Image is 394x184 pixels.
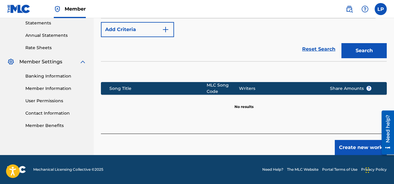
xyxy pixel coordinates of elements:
[330,85,372,92] span: Share Amounts
[367,86,371,91] span: ?
[361,167,387,172] a: Privacy Policy
[335,140,387,155] button: Create new work
[25,98,86,104] a: User Permissions
[343,3,355,15] a: Public Search
[346,5,353,13] img: search
[7,5,31,13] img: MLC Logo
[359,3,371,15] div: Help
[79,58,86,65] img: expand
[33,167,103,172] span: Mechanical Licensing Collective © 2025
[19,58,62,65] span: Member Settings
[287,167,318,172] a: The MLC Website
[7,166,26,173] img: logo
[322,167,357,172] a: Portal Terms of Use
[109,85,206,92] div: Song Title
[25,73,86,79] a: Banking Information
[65,5,86,12] span: Member
[234,97,254,109] p: No results
[364,155,394,184] iframe: Chat Widget
[54,5,61,13] img: Top Rightsholder
[299,43,338,56] a: Reset Search
[361,5,369,13] img: help
[7,58,15,65] img: Member Settings
[25,20,86,26] a: Statements
[25,45,86,51] a: Rate Sheets
[25,85,86,92] a: Member Information
[377,108,394,157] iframe: Resource Center
[162,26,169,33] img: 9d2ae6d4665cec9f34b9.svg
[25,32,86,39] a: Annual Statements
[341,43,387,58] button: Search
[366,161,369,179] div: Drag
[207,82,239,95] div: MLC Song Code
[375,3,387,15] div: User Menu
[262,167,283,172] a: Need Help?
[101,22,174,37] button: Add Criteria
[239,85,321,92] div: Writers
[25,110,86,116] a: Contact Information
[25,122,86,129] a: Member Benefits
